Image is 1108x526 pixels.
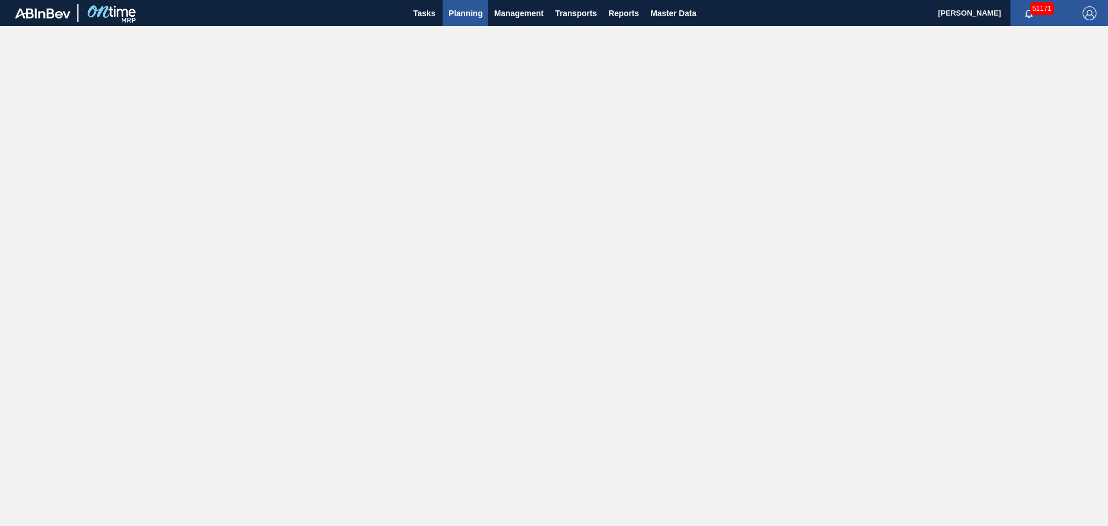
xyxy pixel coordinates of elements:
[411,6,437,20] span: Tasks
[1083,6,1096,20] img: Logout
[494,6,544,20] span: Management
[555,6,597,20] span: Transports
[608,6,639,20] span: Reports
[15,8,70,18] img: TNhmsLtSVTkK8tSr43FrP2fwEKptu5GPRR3wAAAABJRU5ErkJggg==
[448,6,482,20] span: Planning
[1010,5,1047,21] button: Notifications
[1030,2,1054,15] span: 51171
[650,6,696,20] span: Master Data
